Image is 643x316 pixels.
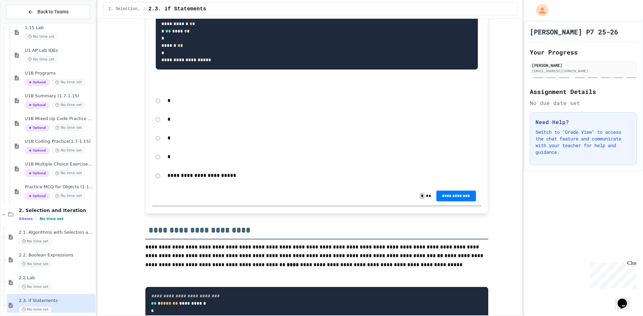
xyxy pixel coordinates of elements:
span: No time set [52,193,85,199]
button: Back to Teams [6,5,90,19]
div: [EMAIL_ADDRESS][DOMAIN_NAME] [532,69,635,74]
span: No time set [52,147,85,153]
span: U1B Summary (1.7-1.15) [25,93,94,99]
span: U1B Coding Practice(1.7-1.15) [25,139,94,144]
p: Switch to "Grade View" to access the chat feature and communicate with your teacher for help and ... [535,129,631,155]
div: [PERSON_NAME] [532,62,635,68]
span: 2. Selection and Iteration [109,6,141,12]
span: 2.3. if Statements [19,298,94,304]
span: 4 items [19,217,33,221]
h2: Assignment Details [530,87,637,96]
span: No time set [19,306,52,313]
span: Optional [25,102,50,108]
span: Optional [25,170,50,177]
div: My Account [529,3,550,18]
span: 2.2 Lab [19,275,94,281]
span: 2.1. Algorithms with Selection and Repetition [19,230,94,235]
span: Practice MCQ for Objects (1.12-1.14) [25,184,94,190]
div: No due date set [530,99,637,107]
span: No time set [52,124,85,131]
span: No time set [40,217,64,221]
span: U1B Mixed Up Code Practice 1b (1.7-1.15) [25,116,94,122]
span: U1B Multiple Choice Exercises(1.9-1.15) [25,162,94,167]
span: • [35,216,37,221]
span: No time set [19,284,52,290]
span: 1.15 Lab [25,25,94,31]
span: No time set [25,33,58,40]
div: Chat with us now!Close [3,3,46,42]
span: Back to Teams [38,8,69,15]
span: 2. Selection and Iteration [19,207,94,213]
span: Optional [25,193,50,199]
span: 2.2. Boolean Expressions [19,252,94,258]
iframe: chat widget [587,260,636,289]
span: U1B Programs [25,71,94,76]
span: No time set [19,238,52,244]
span: Optional [25,124,50,131]
h3: Need Help? [535,118,631,126]
h2: Your Progress [530,47,637,57]
span: Optional [25,147,50,154]
span: Optional [25,79,50,86]
span: No time set [52,102,85,108]
span: No time set [19,261,52,267]
span: No time set [52,79,85,85]
iframe: chat widget [615,289,636,309]
span: No time set [25,56,58,63]
span: U1 AP Lab IDEs [25,48,94,54]
span: No time set [52,170,85,176]
span: / [143,6,146,12]
span: 2.3. if Statements [148,5,206,13]
h1: [PERSON_NAME] P7 25-26 [530,27,618,36]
